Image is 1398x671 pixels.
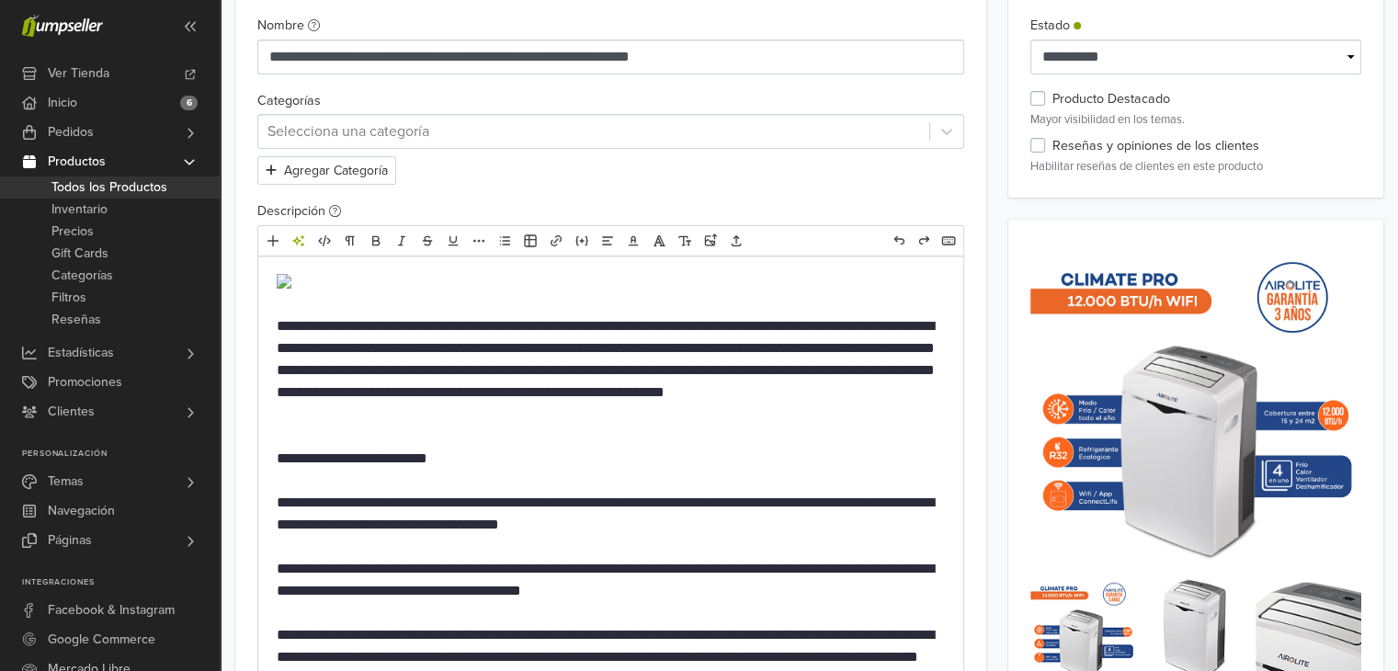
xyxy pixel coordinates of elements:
a: Eliminado [415,229,439,253]
span: Estadísticas [48,338,114,368]
p: Mayor visibilidad en los temas. [1030,111,1361,129]
img: 1500x1500-aa-portatil-portada-iconos_12000-btu-4744f520-eb81-4bf2-87c5-c8e29ac8a6ac_1024x1024_---... [277,274,291,289]
span: Google Commerce [48,625,155,654]
a: Subir imágenes [699,229,722,253]
p: Personalización [22,449,220,460]
span: Pedidos [48,118,94,147]
a: Formato [338,229,362,253]
span: Productos [48,147,106,176]
span: Filtros [51,287,86,309]
span: Categorías [51,265,113,287]
img: 1500x1500-aa-portatil-portada-iconos_12000-btu-4744f520-eb81-4bf2-87c5-c8e29ac8a6ac_1024x1024.webp [1030,242,1361,573]
a: Lista [493,229,517,253]
a: Subir archivos [724,229,748,253]
a: Deshacer [887,229,911,253]
a: Fuente [647,229,671,253]
span: Precios [51,221,94,243]
a: Añadir [261,229,285,253]
a: Más formato [467,229,491,253]
a: Herramientas de IA [287,229,311,253]
a: Cursiva [390,229,414,253]
span: Clientes [48,397,95,426]
span: Inicio [48,88,77,118]
a: Enlace [544,229,568,253]
a: Incrustar [570,229,594,253]
button: Agregar Categoría [257,156,396,185]
a: Tabla [518,229,542,253]
span: Navegación [48,496,115,526]
a: Alineación [596,229,619,253]
p: Habilitar reseñas de clientes en este producto [1030,158,1361,176]
span: Gift Cards [51,243,108,265]
a: HTML [313,229,336,253]
span: Páginas [48,526,92,555]
a: Tamaño de fuente [673,229,697,253]
a: Atajos [937,229,960,253]
label: Reseñas y opiniones de los clientes [1052,136,1259,156]
span: 6 [180,96,198,110]
label: Nombre [257,16,320,36]
span: Reseñas [51,309,101,331]
span: Ver Tienda [48,59,109,88]
a: Subrayado [441,229,465,253]
label: Producto Destacado [1052,89,1170,109]
span: Temas [48,467,84,496]
span: Facebook & Instagram [48,596,175,625]
span: Promociones [48,368,122,397]
label: Descripción [257,201,341,222]
a: Color del texto [621,229,645,253]
span: Todos los Productos [51,176,167,199]
a: Rehacer [912,229,936,253]
span: Inventario [51,199,108,221]
a: Negrita [364,229,388,253]
label: Estado [1030,16,1081,36]
label: Categorías [257,91,321,111]
p: Integraciones [22,577,220,588]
